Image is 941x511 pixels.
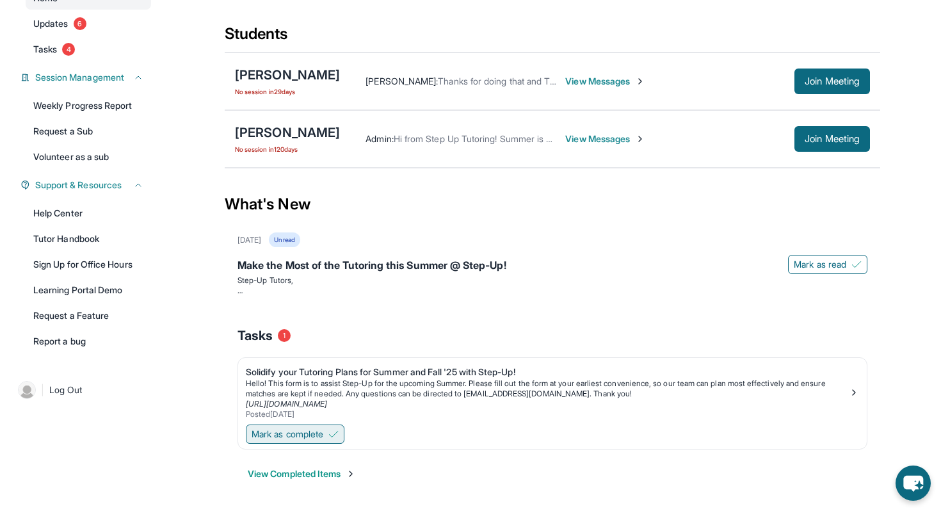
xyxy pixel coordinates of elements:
img: Chevron-Right [635,134,645,144]
span: Log Out [49,384,83,396]
span: View Messages [565,75,645,88]
a: [URL][DOMAIN_NAME] [246,399,327,409]
a: Help Center [26,202,151,225]
span: 4 [62,43,75,56]
a: Learning Portal Demo [26,279,151,302]
span: View Messages [565,133,645,145]
a: Solidify your Tutoring Plans for Summer and Fall '25 with Step-Up!Hello! This form is to assist S... [238,358,867,422]
button: Mark as complete [246,425,344,444]
a: |Log Out [13,376,151,404]
a: Sign Up for Office Hours [26,253,151,276]
span: Updates [33,17,68,30]
span: | [41,382,44,398]
span: [PERSON_NAME] : [366,76,438,86]
button: Session Management [30,71,143,84]
span: 1 [278,329,291,342]
span: 6 [74,17,86,30]
div: Unread [269,232,300,247]
span: Thanks for doing that and Thats Allright please let me know if you're not able to re enter your b... [438,76,893,86]
a: Updates6 [26,12,151,35]
a: Tutor Handbook [26,227,151,250]
a: Request a Sub [26,120,151,143]
span: Session Management [35,71,124,84]
div: [DATE] [237,235,261,245]
div: Students [225,24,880,52]
span: Admin : [366,133,393,144]
span: Tasks [237,327,273,345]
a: Tasks4 [26,38,151,61]
img: Chevron-Right [635,76,645,86]
div: Posted [DATE] [246,409,849,419]
span: Join Meeting [805,135,860,143]
a: Weekly Progress Report [26,94,151,117]
button: Support & Resources [30,179,143,191]
button: chat-button [896,466,931,501]
a: Volunteer as a sub [26,145,151,168]
span: Mark as read [794,258,846,271]
span: No session in 29 days [235,86,340,97]
img: Mark as complete [328,429,339,439]
span: Tasks [33,43,57,56]
a: Request a Feature [26,304,151,327]
span: Support & Resources [35,179,122,191]
button: Join Meeting [794,69,870,94]
button: Mark as read [788,255,867,274]
a: Report a bug [26,330,151,353]
img: user-img [18,381,36,399]
p: Step-Up Tutors, [237,275,867,286]
span: Join Meeting [805,77,860,85]
button: Join Meeting [794,126,870,152]
button: View Completed Items [248,467,356,480]
div: [PERSON_NAME] [235,124,340,142]
div: Solidify your Tutoring Plans for Summer and Fall '25 with Step-Up! [246,366,849,378]
div: Make the Most of the Tutoring this Summer @ Step-Up! [237,257,867,275]
span: No session in 120 days [235,144,340,154]
p: Hello! This form is to assist Step-Up for the upcoming Summer. Please fill out the form at your e... [246,378,849,399]
div: What's New [225,176,880,232]
span: Mark as complete [252,428,323,441]
img: Mark as read [851,259,862,270]
div: [PERSON_NAME] [235,66,340,84]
